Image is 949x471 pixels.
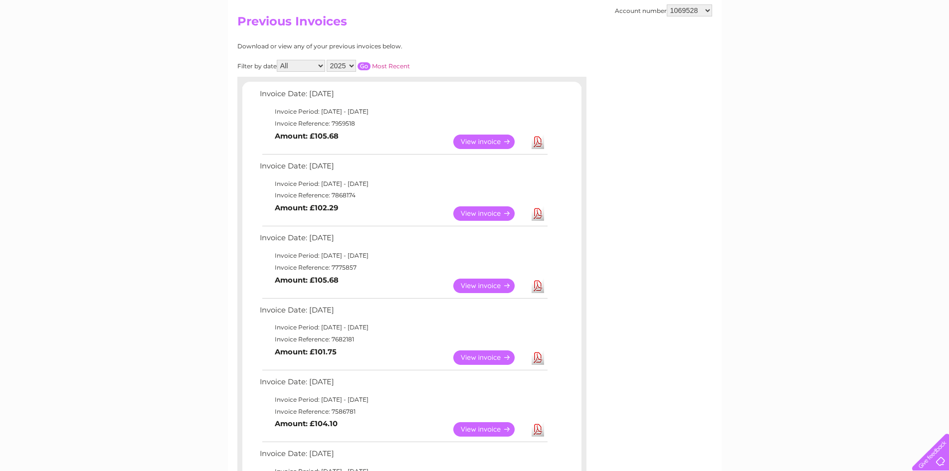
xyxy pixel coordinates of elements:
[257,321,549,333] td: Invoice Period: [DATE] - [DATE]
[257,231,549,250] td: Invoice Date: [DATE]
[257,87,549,106] td: Invoice Date: [DATE]
[532,206,544,221] a: Download
[257,375,549,394] td: Invoice Date: [DATE]
[372,62,410,70] a: Most Recent
[453,422,527,437] a: View
[33,26,84,56] img: logo.png
[532,350,544,365] a: Download
[916,42,940,50] a: Log out
[275,347,337,356] b: Amount: £101.75
[239,5,711,48] div: Clear Business is a trading name of Verastar Limited (registered in [GEOGRAPHIC_DATA] No. 3667643...
[257,447,549,466] td: Invoice Date: [DATE]
[453,350,527,365] a: View
[826,42,856,50] a: Telecoms
[257,189,549,201] td: Invoice Reference: 7868174
[237,43,499,50] div: Download or view any of your previous invoices below.
[257,262,549,274] td: Invoice Reference: 7775857
[257,118,549,130] td: Invoice Reference: 7959518
[275,132,339,141] b: Amount: £105.68
[798,42,820,50] a: Energy
[453,206,527,221] a: View
[532,135,544,149] a: Download
[257,250,549,262] td: Invoice Period: [DATE] - [DATE]
[275,276,339,285] b: Amount: £105.68
[237,14,712,33] h2: Previous Invoices
[862,42,877,50] a: Blog
[773,42,792,50] a: Water
[453,279,527,293] a: View
[257,394,549,406] td: Invoice Period: [DATE] - [DATE]
[257,106,549,118] td: Invoice Period: [DATE] - [DATE]
[761,5,830,17] a: 0333 014 3131
[237,60,499,72] div: Filter by date
[883,42,907,50] a: Contact
[453,135,527,149] a: View
[257,406,549,418] td: Invoice Reference: 7586781
[532,422,544,437] a: Download
[532,279,544,293] a: Download
[615,4,712,16] div: Account number
[257,159,549,178] td: Invoice Date: [DATE]
[275,203,338,212] b: Amount: £102.29
[275,419,338,428] b: Amount: £104.10
[257,304,549,322] td: Invoice Date: [DATE]
[257,333,549,345] td: Invoice Reference: 7682181
[257,178,549,190] td: Invoice Period: [DATE] - [DATE]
